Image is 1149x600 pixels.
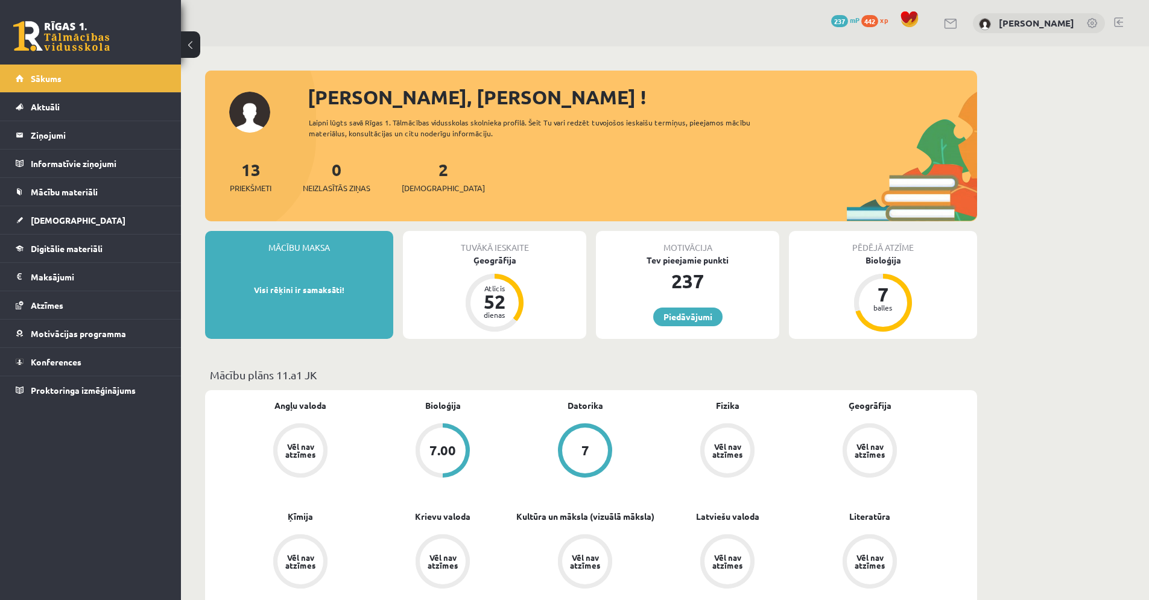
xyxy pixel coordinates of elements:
[31,150,166,177] legend: Informatīvie ziņojumi
[853,443,887,458] div: Vēl nav atzīmes
[31,300,63,311] span: Atzīmes
[831,15,859,25] a: 237 mP
[476,285,513,292] div: Atlicis
[581,444,589,457] div: 7
[656,423,799,480] a: Vēl nav atzīmes
[789,231,977,254] div: Pēdējā atzīme
[230,159,271,194] a: 13Priekšmeti
[415,510,470,523] a: Krievu valoda
[711,554,744,569] div: Vēl nav atzīmes
[865,285,901,304] div: 7
[229,534,372,591] a: Vēl nav atzīmes
[476,292,513,311] div: 52
[402,182,485,194] span: [DEMOGRAPHIC_DATA]
[716,399,739,412] a: Fizika
[230,182,271,194] span: Priekšmeti
[849,399,891,412] a: Ģeogrāfija
[16,178,166,206] a: Mācību materiāli
[425,399,461,412] a: Bioloģija
[372,423,514,480] a: 7.00
[429,444,456,457] div: 7.00
[656,534,799,591] a: Vēl nav atzīmes
[596,254,779,267] div: Tev pieejamie punkti
[210,367,972,383] p: Mācību plāns 11.a1 JK
[514,534,656,591] a: Vēl nav atzīmes
[516,510,654,523] a: Kultūra un māksla (vizuālā māksla)
[16,320,166,347] a: Motivācijas programma
[789,254,977,333] a: Bioloģija 7 balles
[274,399,326,412] a: Angļu valoda
[596,267,779,295] div: 237
[16,291,166,319] a: Atzīmes
[799,423,941,480] a: Vēl nav atzīmes
[402,159,485,194] a: 2[DEMOGRAPHIC_DATA]
[16,121,166,149] a: Ziņojumi
[205,231,393,254] div: Mācību maksa
[514,423,656,480] a: 7
[303,182,370,194] span: Neizlasītās ziņas
[853,554,887,569] div: Vēl nav atzīmes
[308,83,977,112] div: [PERSON_NAME], [PERSON_NAME] !
[229,423,372,480] a: Vēl nav atzīmes
[309,117,772,139] div: Laipni lūgts savā Rīgas 1. Tālmācības vidusskolas skolnieka profilā. Šeit Tu vari redzēt tuvojošo...
[16,150,166,177] a: Informatīvie ziņojumi
[789,254,977,267] div: Bioloģija
[16,263,166,291] a: Maksājumi
[865,304,901,311] div: balles
[476,311,513,318] div: dienas
[31,243,103,254] span: Digitālie materiāli
[31,356,81,367] span: Konferences
[283,443,317,458] div: Vēl nav atzīmes
[999,17,1074,29] a: [PERSON_NAME]
[31,385,136,396] span: Proktoringa izmēģinājums
[31,73,62,84] span: Sākums
[711,443,744,458] div: Vēl nav atzīmes
[653,308,723,326] a: Piedāvājumi
[16,65,166,92] a: Sākums
[31,215,125,226] span: [DEMOGRAPHIC_DATA]
[979,18,991,30] img: Kate Buliņa
[403,254,586,333] a: Ģeogrāfija Atlicis 52 dienas
[568,554,602,569] div: Vēl nav atzīmes
[31,186,98,197] span: Mācību materiāli
[31,101,60,112] span: Aktuāli
[799,534,941,591] a: Vēl nav atzīmes
[568,399,603,412] a: Datorika
[849,510,890,523] a: Literatūra
[16,235,166,262] a: Digitālie materiāli
[372,534,514,591] a: Vēl nav atzīmes
[850,15,859,25] span: mP
[303,159,370,194] a: 0Neizlasītās ziņas
[31,263,166,291] legend: Maksājumi
[13,21,110,51] a: Rīgas 1. Tālmācības vidusskola
[211,284,387,296] p: Visi rēķini ir samaksāti!
[283,554,317,569] div: Vēl nav atzīmes
[31,328,126,339] span: Motivācijas programma
[16,348,166,376] a: Konferences
[31,121,166,149] legend: Ziņojumi
[596,231,779,254] div: Motivācija
[861,15,878,27] span: 442
[403,254,586,267] div: Ģeogrāfija
[403,231,586,254] div: Tuvākā ieskaite
[426,554,460,569] div: Vēl nav atzīmes
[696,510,759,523] a: Latviešu valoda
[16,376,166,404] a: Proktoringa izmēģinājums
[861,15,894,25] a: 442 xp
[16,93,166,121] a: Aktuāli
[880,15,888,25] span: xp
[831,15,848,27] span: 237
[288,510,313,523] a: Ķīmija
[16,206,166,234] a: [DEMOGRAPHIC_DATA]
